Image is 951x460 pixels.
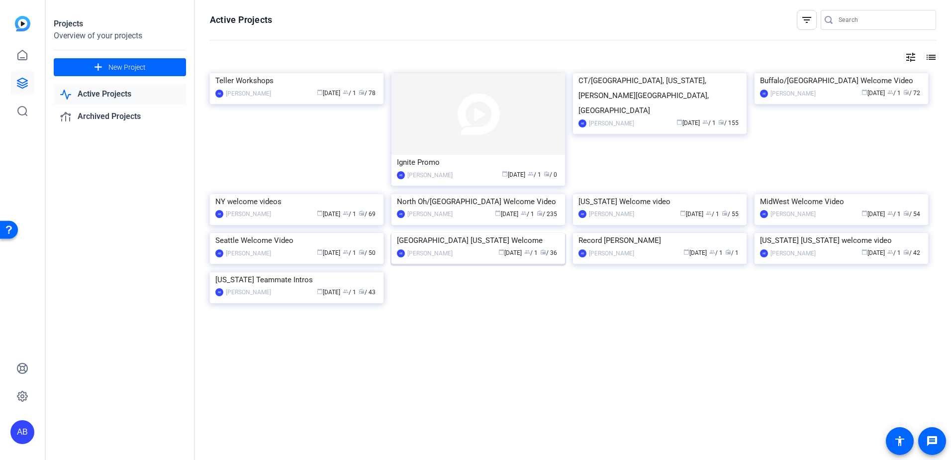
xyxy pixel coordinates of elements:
[926,435,938,447] mat-icon: message
[578,210,586,218] div: AB
[589,118,634,128] div: [PERSON_NAME]
[589,209,634,219] div: [PERSON_NAME]
[861,249,885,256] span: [DATE]
[54,30,186,42] div: Overview of your projects
[709,249,715,255] span: group
[397,194,560,209] div: North Oh/[GEOGRAPHIC_DATA] Welcome Video
[718,119,739,126] span: / 155
[676,119,682,125] span: calendar_today
[397,210,405,218] div: AB
[537,211,557,218] span: / 235
[343,210,349,216] span: group
[343,211,356,218] span: / 1
[502,171,508,177] span: calendar_today
[887,90,901,97] span: / 1
[702,119,708,125] span: group
[359,289,376,296] span: / 43
[317,89,323,95] span: calendar_today
[887,210,893,216] span: group
[343,289,356,296] span: / 1
[397,233,560,248] div: [GEOGRAPHIC_DATA] [US_STATE] Welcome
[407,209,453,219] div: [PERSON_NAME]
[589,248,634,258] div: [PERSON_NAME]
[215,272,378,287] div: [US_STATE] Teammate Intros
[760,90,768,98] div: AB
[722,211,739,218] span: / 55
[924,51,936,63] mat-icon: list
[226,89,271,99] div: [PERSON_NAME]
[702,119,716,126] span: / 1
[770,248,816,258] div: [PERSON_NAME]
[537,210,543,216] span: radio
[760,194,923,209] div: MidWest Welcome Video
[359,288,365,294] span: radio
[578,249,586,257] div: AB
[317,249,323,255] span: calendar_today
[578,233,741,248] div: Record [PERSON_NAME]
[215,194,378,209] div: NY welcome videos
[887,211,901,218] span: / 1
[760,73,923,88] div: Buffalo/[GEOGRAPHIC_DATA] Welcome Video
[359,249,376,256] span: / 50
[544,171,550,177] span: radio
[544,171,557,178] span: / 0
[495,211,518,218] span: [DATE]
[894,435,906,447] mat-icon: accessibility
[680,210,686,216] span: calendar_today
[215,210,223,218] div: AB
[92,61,104,74] mat-icon: add
[359,211,376,218] span: / 69
[528,171,541,178] span: / 1
[521,211,534,218] span: / 1
[54,18,186,30] div: Projects
[397,155,560,170] div: Ignite Promo
[521,210,527,216] span: group
[725,249,739,256] span: / 1
[54,58,186,76] button: New Project
[903,249,909,255] span: radio
[578,73,741,118] div: CT/[GEOGRAPHIC_DATA], [US_STATE], [PERSON_NAME][GEOGRAPHIC_DATA], [GEOGRAPHIC_DATA]
[54,107,186,127] a: Archived Projects
[215,90,223,98] div: AB
[317,90,340,97] span: [DATE]
[359,89,365,95] span: radio
[861,210,867,216] span: calendar_today
[498,249,504,255] span: calendar_today
[15,16,30,31] img: blue-gradient.svg
[801,14,813,26] mat-icon: filter_list
[226,209,271,219] div: [PERSON_NAME]
[861,249,867,255] span: calendar_today
[718,119,724,125] span: radio
[343,90,356,97] span: / 1
[54,84,186,105] a: Active Projects
[861,89,867,95] span: calendar_today
[343,249,349,255] span: group
[725,249,731,255] span: radio
[540,249,546,255] span: radio
[524,249,530,255] span: group
[683,249,707,256] span: [DATE]
[706,211,719,218] span: / 1
[407,170,453,180] div: [PERSON_NAME]
[903,89,909,95] span: radio
[903,210,909,216] span: radio
[903,211,920,218] span: / 54
[108,62,146,73] span: New Project
[760,210,768,218] div: AB
[578,119,586,127] div: AB
[905,51,917,63] mat-icon: tune
[839,14,928,26] input: Search
[683,249,689,255] span: calendar_today
[359,249,365,255] span: radio
[861,211,885,218] span: [DATE]
[760,249,768,257] div: AB
[343,288,349,294] span: group
[226,287,271,297] div: [PERSON_NAME]
[887,249,901,256] span: / 1
[317,288,323,294] span: calendar_today
[359,90,376,97] span: / 78
[407,248,453,258] div: [PERSON_NAME]
[502,171,525,178] span: [DATE]
[215,233,378,248] div: Seattle Welcome Video
[397,249,405,257] div: AB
